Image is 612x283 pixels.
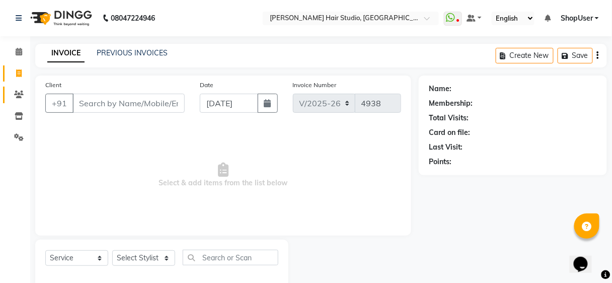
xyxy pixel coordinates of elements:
[429,98,473,109] div: Membership:
[558,48,593,63] button: Save
[429,84,451,94] div: Name:
[429,127,470,138] div: Card on file:
[429,113,469,123] div: Total Visits:
[570,243,602,273] iframe: chat widget
[47,44,85,62] a: INVOICE
[26,4,95,32] img: logo
[45,94,73,113] button: +91
[429,142,463,153] div: Last Visit:
[45,81,61,90] label: Client
[45,125,401,226] span: Select & add items from the list below
[561,13,593,24] span: ShopUser
[111,4,155,32] b: 08047224946
[293,81,337,90] label: Invoice Number
[183,250,278,265] input: Search or Scan
[97,48,168,57] a: PREVIOUS INVOICES
[496,48,554,63] button: Create New
[429,157,451,167] div: Points:
[200,81,213,90] label: Date
[72,94,185,113] input: Search by Name/Mobile/Email/Code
